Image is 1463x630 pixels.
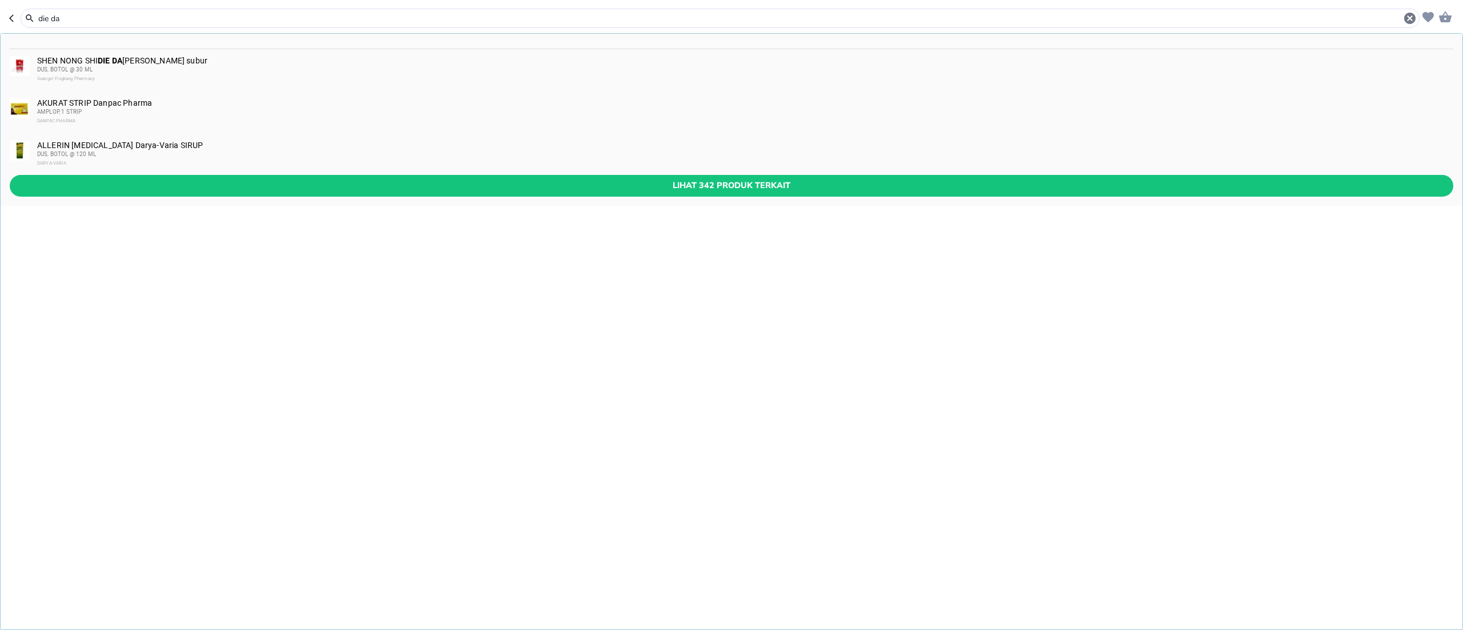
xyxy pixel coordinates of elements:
[19,178,1444,193] span: Lihat 342 produk terkait
[37,98,1452,126] div: AKURAT STRIP Danpac Pharma
[10,175,1453,196] button: Lihat 342 produk terkait
[37,66,93,73] span: DUS, BOTOL @ 30 ML
[37,118,75,123] span: DANPAC PHARMA
[37,76,95,81] span: Guangxi Yingkang Pharmacy
[37,151,96,157] span: DUS, BOTOL @ 120 ML
[37,161,66,166] span: DARYA-VARIA
[37,56,1452,83] div: SHEN NONG SHI [PERSON_NAME] subur
[98,56,122,65] b: DIE DA
[37,141,1452,168] div: ALLERIN [MEDICAL_DATA] Darya-Varia SIRUP
[37,13,1403,25] input: TREMENZA Sanbe SIRUP
[37,109,82,115] span: AMPLOP, 1 STRIP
